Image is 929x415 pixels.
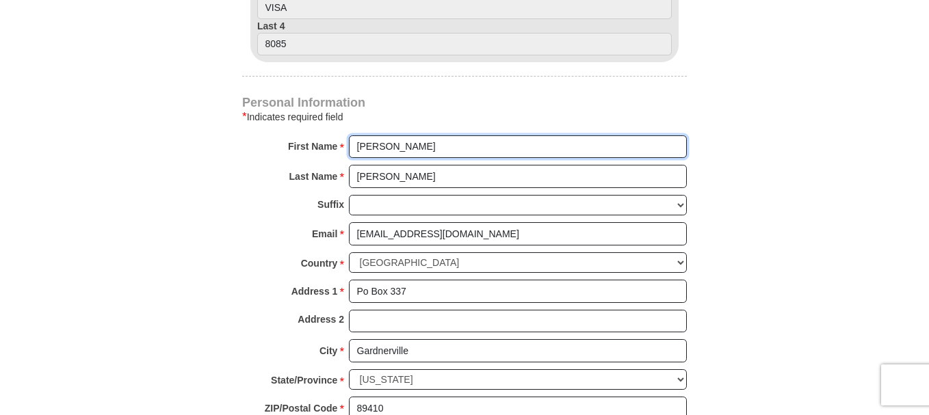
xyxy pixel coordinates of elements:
[298,310,344,329] strong: Address 2
[257,19,672,56] label: Last 4
[271,371,337,390] strong: State/Province
[257,33,672,56] input: Last 4
[319,341,337,360] strong: City
[312,224,337,243] strong: Email
[242,97,687,108] h4: Personal Information
[291,282,338,301] strong: Address 1
[288,137,337,156] strong: First Name
[301,254,338,273] strong: Country
[289,167,338,186] strong: Last Name
[317,195,344,214] strong: Suffix
[242,109,687,125] div: Indicates required field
